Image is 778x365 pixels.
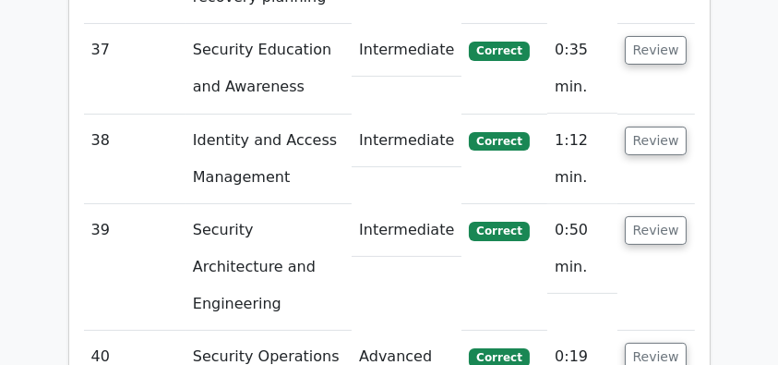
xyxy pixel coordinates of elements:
[469,222,529,240] span: Correct
[84,204,186,331] td: 39
[547,24,616,114] td: 0:35 min.
[469,42,529,60] span: Correct
[352,204,461,257] td: Intermediate
[469,132,529,151] span: Correct
[352,115,461,167] td: Intermediate
[625,216,688,245] button: Review
[84,24,186,114] td: 37
[84,115,186,204] td: 38
[547,204,616,294] td: 0:50 min.
[352,24,461,77] td: Intermediate
[625,127,688,155] button: Review
[186,115,352,204] td: Identity and Access Management
[547,115,616,204] td: 1:12 min.
[186,204,352,331] td: Security Architecture and Engineering
[625,36,688,65] button: Review
[186,24,352,114] td: Security Education and Awareness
